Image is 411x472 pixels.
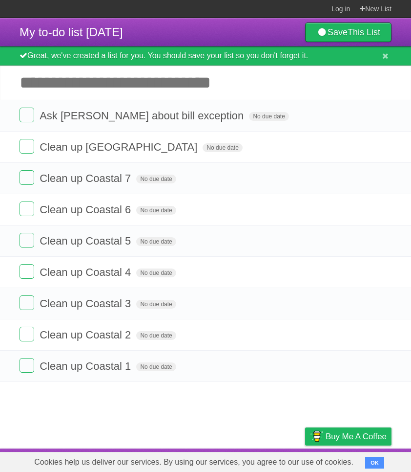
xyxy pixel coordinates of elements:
[40,110,246,122] span: Ask [PERSON_NAME] about bill exception
[259,451,281,470] a: Terms
[40,235,133,247] span: Clean up Coastal 5
[136,300,176,309] span: No due date
[310,428,323,445] img: Buy me a coffee
[24,452,363,472] span: Cookies help us deliver our services. By using our services, you agree to our use of cookies.
[330,451,391,470] a: Suggest a feature
[20,358,34,373] label: Done
[40,297,133,310] span: Clean up Coastal 3
[136,175,176,183] span: No due date
[40,141,200,153] span: Clean up [GEOGRAPHIC_DATA]
[207,451,247,470] a: Developers
[326,428,387,445] span: Buy me a coffee
[365,457,384,469] button: OK
[20,264,34,279] label: Done
[40,172,133,184] span: Clean up Coastal 7
[20,25,123,39] span: My to-do list [DATE]
[20,233,34,247] label: Done
[40,266,133,278] span: Clean up Coastal 4
[20,170,34,185] label: Done
[136,362,176,371] span: No due date
[20,108,34,122] label: Done
[20,202,34,216] label: Done
[292,451,318,470] a: Privacy
[136,237,176,246] span: No due date
[20,295,34,310] label: Done
[203,143,242,152] span: No due date
[20,139,34,154] label: Done
[40,203,133,216] span: Clean up Coastal 6
[348,27,380,37] b: This List
[305,427,391,446] a: Buy me a coffee
[40,360,133,372] span: Clean up Coastal 1
[136,269,176,277] span: No due date
[40,329,133,341] span: Clean up Coastal 2
[249,112,288,121] span: No due date
[175,451,196,470] a: About
[305,22,391,42] a: SaveThis List
[20,327,34,341] label: Done
[136,206,176,215] span: No due date
[136,331,176,340] span: No due date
